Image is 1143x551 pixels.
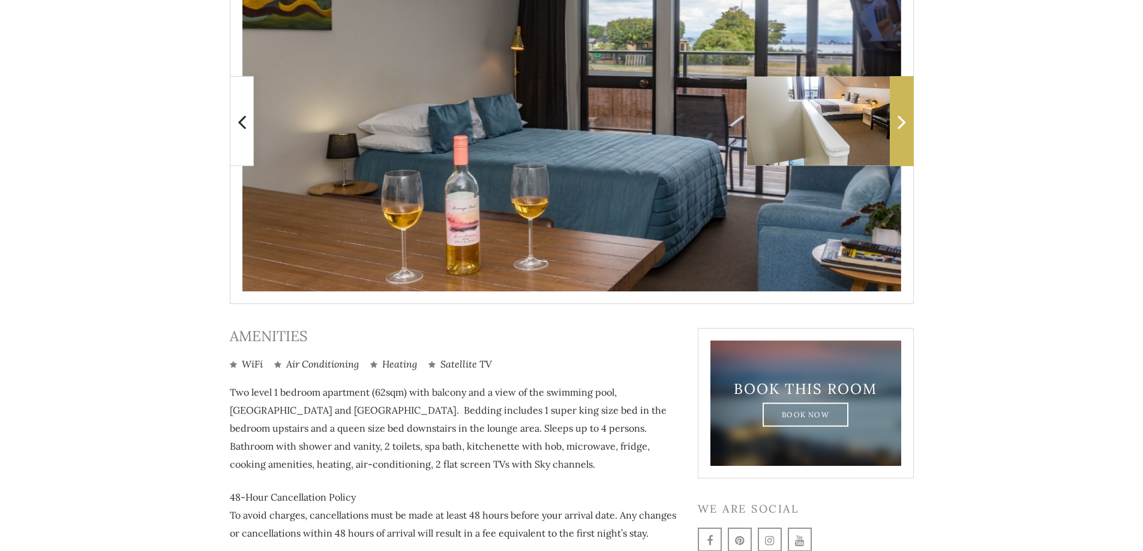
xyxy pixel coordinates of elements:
[698,502,914,516] h3: We are social
[428,357,492,371] li: Satellite TV
[274,357,359,371] li: Air Conditioning
[370,357,417,371] li: Heating
[230,357,263,371] li: WiFi
[230,328,680,345] h3: Amenities
[230,488,680,542] p: 48-Hour Cancellation Policy To avoid charges, cancellations must be made at least 48 hours before...
[763,402,848,426] a: Book Now
[230,383,680,473] p: Two level 1 bedroom apartment (62sqm) with balcony and a view of the swimming pool, [GEOGRAPHIC_D...
[731,380,880,398] h3: Book This Room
